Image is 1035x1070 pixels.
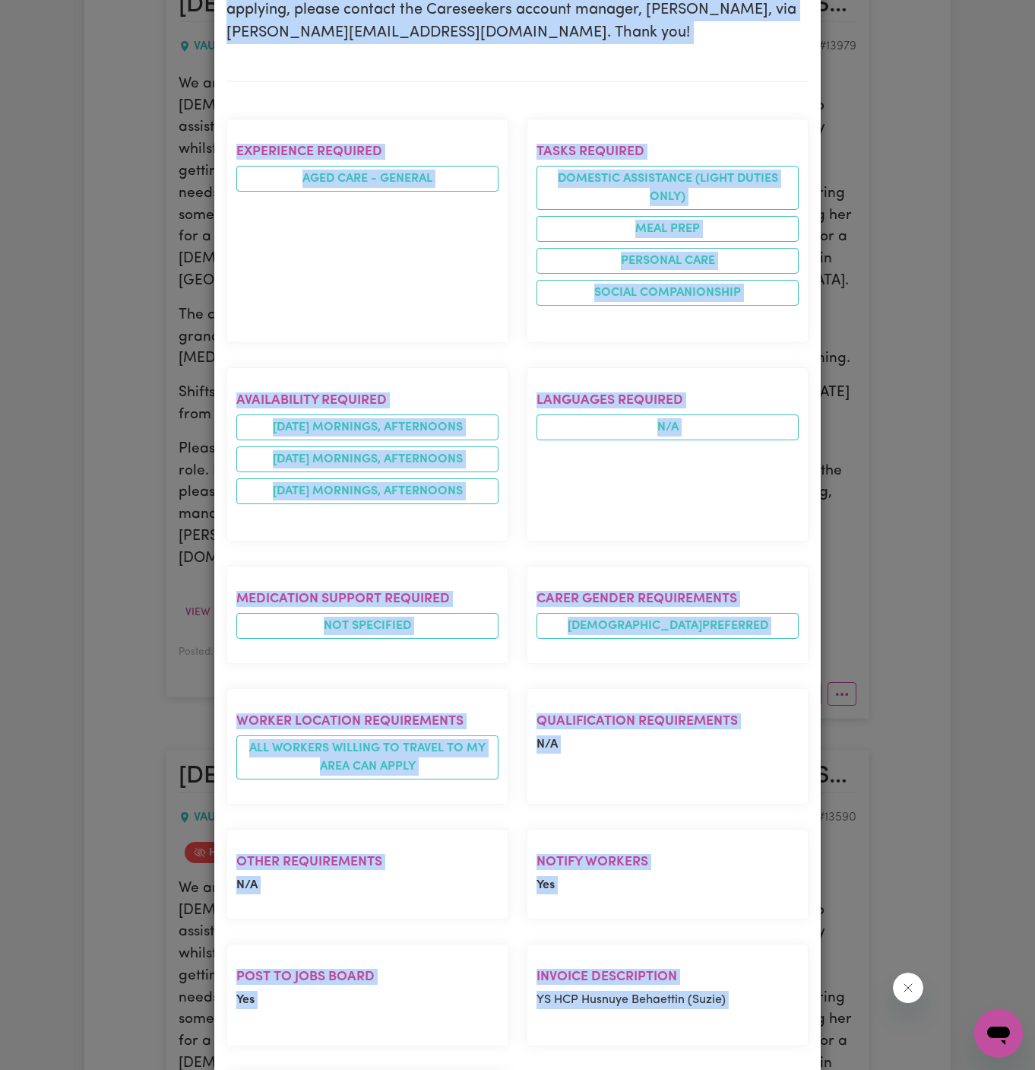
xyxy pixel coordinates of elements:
iframe: Button to launch messaging window [974,1009,1023,1058]
li: Social companionship [536,280,799,306]
li: Meal prep [536,216,799,242]
span: Not specified [236,613,499,639]
h2: Experience required [236,144,499,160]
span: All workers willing to travel to my area can apply [236,735,499,779]
h2: Invoice description [536,969,799,985]
iframe: Close message [893,973,923,1003]
li: Aged care - General [236,166,499,192]
li: [DATE] mornings, afternoons [236,446,499,472]
h2: Notify Workers [536,854,799,870]
span: Yes [536,879,555,891]
h2: Other requirements [236,854,499,870]
h2: Tasks required [536,144,799,160]
h2: Medication Support Required [236,591,499,607]
h2: Qualification requirements [536,713,799,729]
h2: Carer gender requirements [536,591,799,607]
span: N/A [236,879,258,891]
h2: Availability required [236,392,499,408]
h2: Worker location requirements [236,713,499,729]
span: Yes [236,994,255,1006]
span: N/A [536,738,558,751]
li: Personal care [536,248,799,274]
p: YS HCP Husnuye Behaettin (Suzie) [536,991,799,1009]
span: Need any help? [9,11,92,23]
span: [DEMOGRAPHIC_DATA] preferred [536,613,799,639]
h2: Languages required [536,392,799,408]
li: Domestic assistance (light duties only) [536,166,799,210]
h2: Post to Jobs Board [236,969,499,985]
li: [DATE] mornings, afternoons [236,414,499,440]
span: N/A [536,414,799,440]
li: [DATE] mornings, afternoons [236,478,499,504]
